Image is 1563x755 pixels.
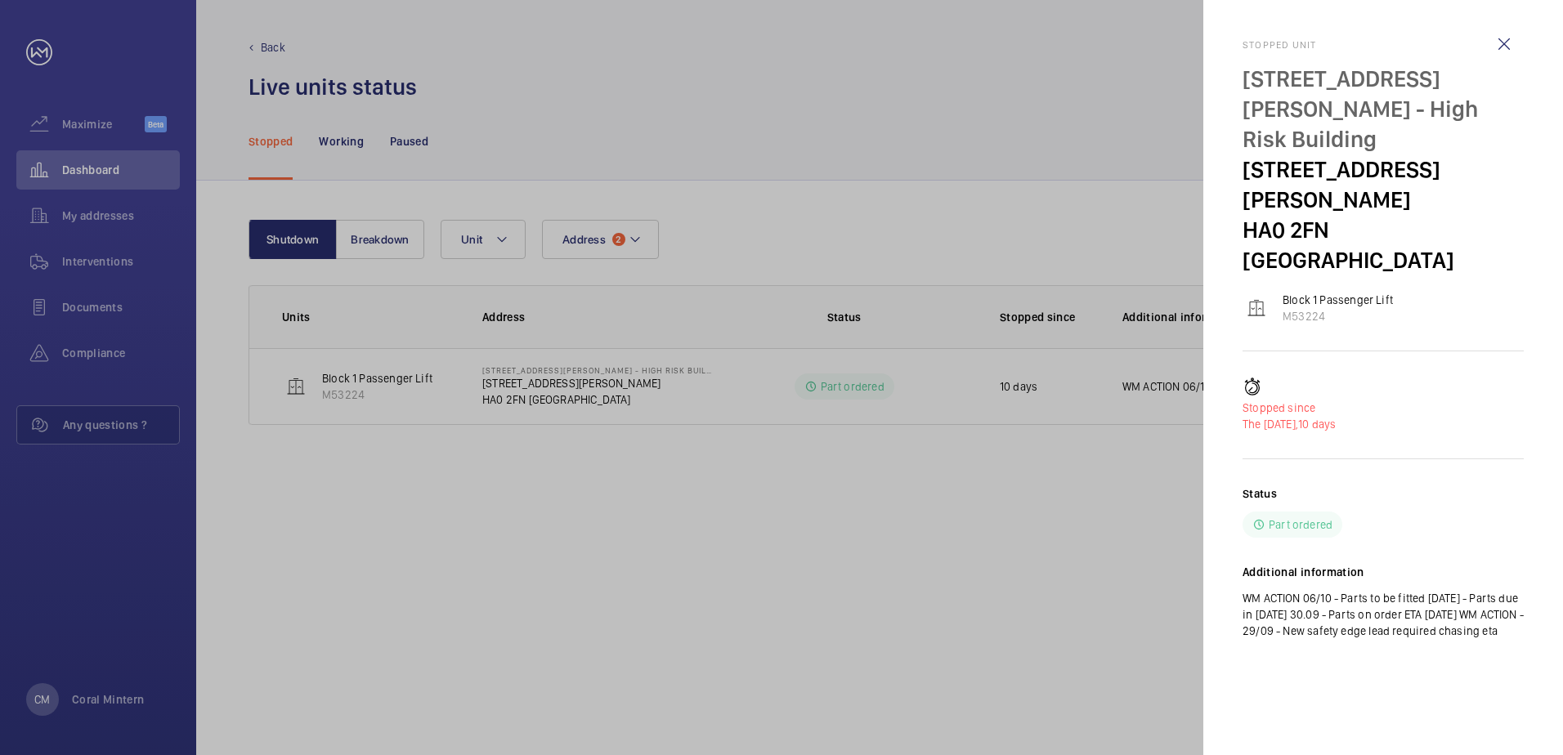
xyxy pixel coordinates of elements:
p: HA0 2FN [GEOGRAPHIC_DATA] [1243,215,1524,275]
p: Block 1 Passenger Lift [1283,292,1393,308]
img: elevator.svg [1247,298,1266,318]
span: The [DATE], [1243,418,1298,431]
p: WM ACTION 06/10 - Parts to be fitted [DATE] - Parts due in [DATE] 30.09 - Parts on order ETA [DAT... [1243,590,1524,639]
p: Part ordered [1269,516,1332,533]
p: 10 days [1243,416,1524,432]
h2: Additional information [1243,564,1524,580]
h2: Status [1243,485,1277,502]
p: M53224 [1283,308,1393,324]
p: [STREET_ADDRESS][PERSON_NAME] - High Risk Building [1243,64,1524,154]
p: Stopped since [1243,400,1524,416]
p: [STREET_ADDRESS][PERSON_NAME] [1243,154,1524,215]
h2: Stopped unit [1243,39,1524,51]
